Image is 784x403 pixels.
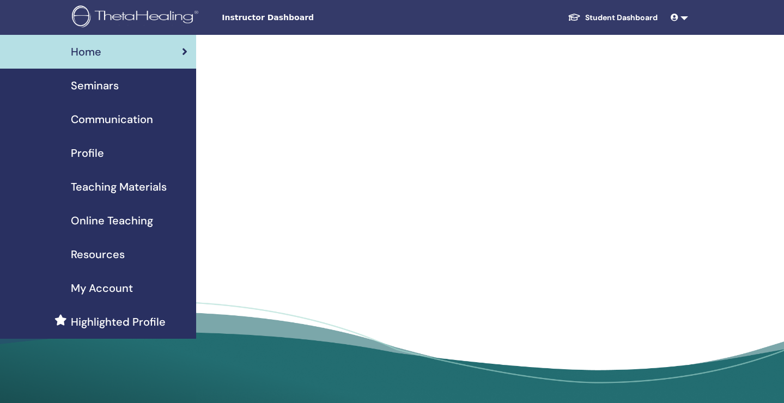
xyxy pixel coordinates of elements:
[71,77,119,94] span: Seminars
[71,212,153,229] span: Online Teaching
[71,111,153,127] span: Communication
[559,8,666,28] a: Student Dashboard
[568,13,581,22] img: graduation-cap-white.svg
[71,246,125,262] span: Resources
[71,145,104,161] span: Profile
[71,179,167,195] span: Teaching Materials
[72,5,202,30] img: logo.png
[71,44,101,60] span: Home
[71,280,133,296] span: My Account
[71,314,166,330] span: Highlighted Profile
[222,12,385,23] span: Instructor Dashboard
